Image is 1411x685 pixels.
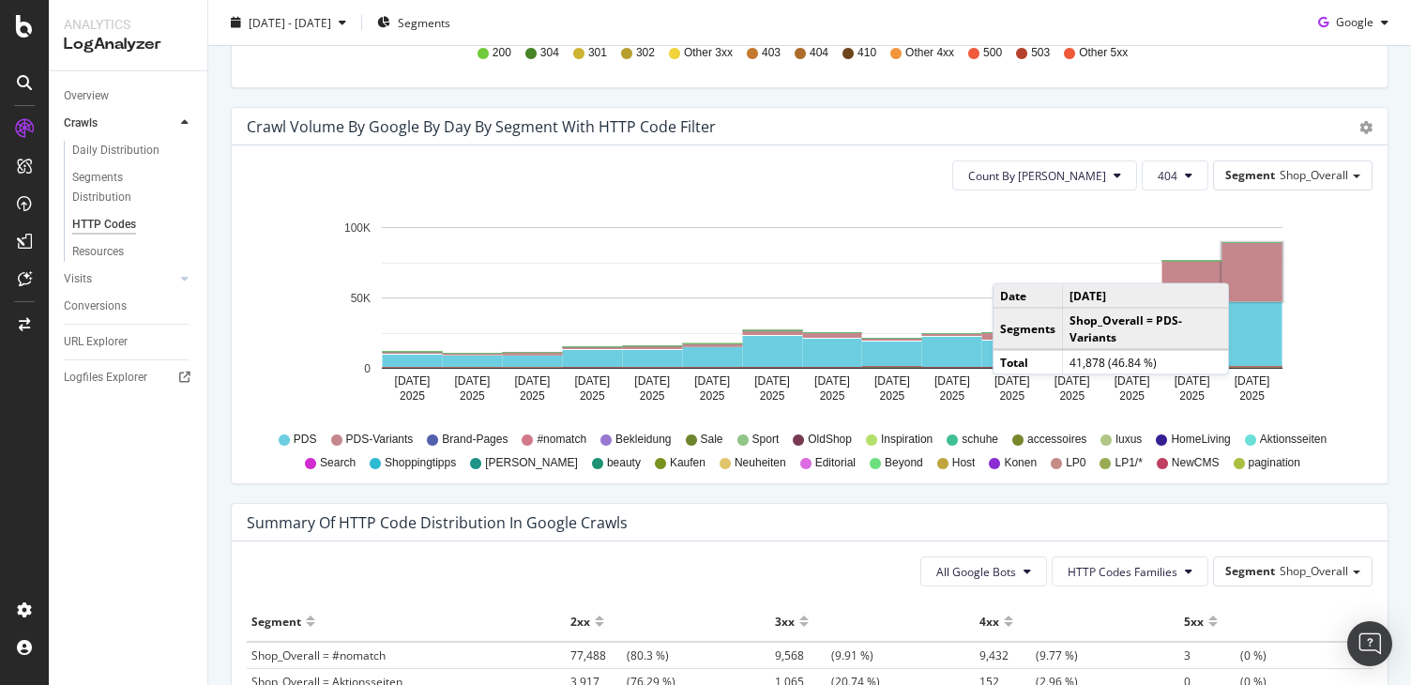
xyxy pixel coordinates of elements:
[874,374,910,388] text: [DATE]
[1225,167,1275,183] span: Segment
[670,455,705,471] span: Kaufen
[574,374,610,388] text: [DATE]
[72,141,159,160] div: Daily Distribution
[1115,374,1150,388] text: [DATE]
[808,432,852,448] span: OldShop
[607,455,641,471] span: beauty
[1063,284,1229,309] td: [DATE]
[694,374,730,388] text: [DATE]
[962,432,998,448] span: schuhe
[247,205,1373,423] svg: A chart.
[762,45,781,61] span: 403
[1079,45,1128,61] span: Other 5xx
[570,647,627,663] span: 77,488
[1027,432,1086,448] span: accessoires
[701,432,723,448] span: Sale
[1280,167,1348,183] span: Shop_Overall
[1142,160,1208,190] button: 404
[64,297,127,316] div: Conversions
[64,86,109,106] div: Overview
[1260,432,1327,448] span: Aktionsseiten
[1359,121,1373,134] div: gear
[351,292,371,305] text: 50K
[72,215,194,235] a: HTTP Codes
[820,389,845,403] text: 2025
[64,269,175,289] a: Visits
[1249,455,1300,471] span: pagination
[1239,389,1265,403] text: 2025
[994,308,1063,349] td: Segments
[249,14,331,30] span: [DATE] - [DATE]
[72,215,136,235] div: HTTP Codes
[880,389,905,403] text: 2025
[72,168,176,207] div: Segments Distribution
[395,374,431,388] text: [DATE]
[64,114,98,133] div: Crawls
[570,606,590,636] div: 2xx
[64,297,194,316] a: Conversions
[1311,8,1396,38] button: Google
[760,389,785,403] text: 2025
[775,647,831,663] span: 9,568
[936,564,1016,580] span: All Google Bots
[1184,647,1267,663] span: (0 %)
[810,45,828,61] span: 404
[1119,389,1145,403] text: 2025
[442,432,508,448] span: Brand-Pages
[952,455,976,471] span: Host
[1175,374,1210,388] text: [DATE]
[1280,563,1348,579] span: Shop_Overall
[952,160,1137,190] button: Count By [PERSON_NAME]
[520,389,545,403] text: 2025
[64,15,192,34] div: Analytics
[64,368,147,388] div: Logfiles Explorer
[1068,564,1177,580] span: HTTP Codes Families
[983,45,1002,61] span: 500
[64,368,194,388] a: Logfiles Explorer
[979,606,999,636] div: 4xx
[251,647,386,663] span: Shop_Overall = #nomatch
[493,45,511,61] span: 200
[64,34,192,55] div: LogAnalyzer
[537,432,586,448] span: #nomatch
[588,45,607,61] span: 301
[455,374,491,388] text: [DATE]
[814,374,850,388] text: [DATE]
[1171,432,1230,448] span: HomeLiving
[64,332,194,352] a: URL Explorer
[1063,349,1229,373] td: 41,878 (46.84 %)
[364,362,371,375] text: 0
[1184,647,1240,663] span: 3
[72,242,194,262] a: Resources
[979,647,1036,663] span: 9,432
[905,45,954,61] span: Other 4xx
[514,374,550,388] text: [DATE]
[999,389,1024,403] text: 2025
[485,455,578,471] span: [PERSON_NAME]
[994,284,1063,309] td: Date
[857,45,876,61] span: 410
[72,242,124,262] div: Resources
[815,455,856,471] span: Editorial
[64,86,194,106] a: Overview
[1347,621,1392,666] div: Open Intercom Messenger
[1063,308,1229,349] td: Shop_Overall = PDS-Variants
[64,114,175,133] a: Crawls
[1225,563,1275,579] span: Segment
[775,606,795,636] div: 3xx
[885,455,923,471] span: Beyond
[920,556,1047,586] button: All Google Bots
[1115,432,1142,448] span: luxus
[1158,168,1177,184] span: 404
[72,168,194,207] a: Segments Distribution
[1172,455,1220,471] span: NewCMS
[1052,556,1208,586] button: HTTP Codes Families
[1066,455,1085,471] span: LP0
[1336,14,1373,30] span: Google
[636,45,655,61] span: 302
[881,432,933,448] span: Inspiration
[1115,455,1142,471] span: LP1/*
[370,8,458,38] button: Segments
[400,389,425,403] text: 2025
